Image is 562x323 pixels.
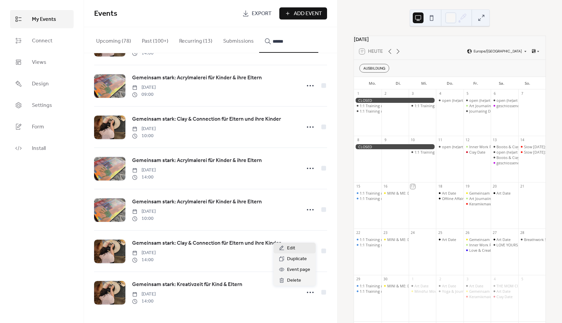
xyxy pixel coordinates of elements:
[474,50,522,53] span: Europe/[GEOGRAPHIC_DATA]
[32,145,46,153] span: Install
[438,138,443,143] div: 11
[464,289,491,294] div: Gemeinsam stark: Kreativzeit für Kind & Eltern
[491,294,518,299] div: Clay Date
[132,132,156,139] span: 10:00
[252,10,272,18] span: Export
[520,91,525,96] div: 7
[464,201,491,206] div: Keramikmalerei: Gestalte deinen Selbstliebe-Anker
[414,103,471,108] div: 1:1 Training mit [PERSON_NAME]
[469,150,485,155] div: Clay Date
[360,242,486,247] div: 1:1 Training mit [PERSON_NAME] (digital oder 5020 [GEOGRAPHIC_DATA])
[136,27,174,52] button: Past (100+)
[465,138,470,143] div: 12
[464,237,491,242] div: Gemeinsam stark: Kreativzeit für Kind & Eltern
[437,77,463,90] div: Do.
[360,103,416,108] div: 1:1 Training mit [PERSON_NAME]
[32,123,44,131] span: Form
[469,289,549,294] div: Gemeinsam stark: Kreativzeit für Kind & Eltern
[464,150,491,155] div: Clay Date
[354,242,381,247] div: 1:1 Training mit Caterina (digital oder 5020 Salzburg)
[383,231,388,235] div: 23
[491,144,518,149] div: Boobs & Clay: Female only special
[360,289,486,294] div: 1:1 Training mit [PERSON_NAME] (digital oder 5020 [GEOGRAPHIC_DATA])
[354,237,381,242] div: 1:1 Training mit Caterina (digital oder 5020 Salzburg)
[520,277,525,282] div: 5
[491,98,518,103] div: open (he)art café
[174,27,218,52] button: Recurring (13)
[383,138,388,143] div: 9
[436,196,463,201] div: Offline Affairs
[493,277,497,282] div: 4
[354,144,436,149] div: CLOSED
[360,191,486,196] div: 1:1 Training mit [PERSON_NAME] (digital oder 5020 [GEOGRAPHIC_DATA])
[10,139,74,157] a: Install
[132,291,156,298] span: [DATE]
[132,115,281,123] span: Gemeinsam stark: Clay & Connection für Eltern und ihre Kinder
[493,184,497,189] div: 20
[518,237,546,242] div: Breathwork Session und Acryl Painting Workshop
[488,77,514,90] div: Sa.
[410,277,415,282] div: 1
[463,77,489,90] div: Fr.
[354,196,381,201] div: 1:1 Training mit Caterina (digital oder 5020 Salzburg)
[132,298,156,305] span: 14:00
[359,64,389,73] div: AUSBILDUNG
[464,144,491,149] div: Inner Work Ritual: Innere Stimmen sichtbar machen
[514,77,540,90] div: So.
[491,160,518,165] div: geschlossene Gesellschaft - doors closed
[132,215,156,222] span: 10:00
[132,239,281,247] span: Gemeinsam stark: Clay & Connection für Eltern und ihre Kinder
[493,231,497,235] div: 27
[410,184,415,189] div: 17
[442,191,456,196] div: Art Date
[132,156,262,165] a: Gemeinsam stark: Acrylmalerei für Kinder & ihre Eltern
[132,74,262,82] a: Gemeinsam stark: Acrylmalerei für Kinder & ihre Eltern
[436,98,463,103] div: open (he)art café
[387,283,447,288] div: MINI & ME: Dein Moment mit Baby
[469,237,549,242] div: Gemeinsam stark: Kreativzeit für Kind & Eltern
[354,289,381,294] div: 1:1 Training mit Caterina (digital oder 5020 Salzburg)
[469,242,559,247] div: Inner Work Ritual: Innere Stimmen sichtbar machen
[32,80,49,88] span: Design
[32,37,52,45] span: Connect
[10,75,74,93] a: Design
[436,191,463,196] div: Art Date
[10,53,74,71] a: Views
[411,77,437,90] div: Mi.
[491,103,518,108] div: geschlossene Gesellschaft - doors closed
[464,196,491,201] div: Art Journaling Workshop
[414,150,471,155] div: 1:1 Training mit [PERSON_NAME]
[354,36,546,43] div: [DATE]
[442,289,512,294] div: Yoga & Journaling: She. Breathes. Writes.
[442,237,456,242] div: Art Date
[360,237,486,242] div: 1:1 Training mit [PERSON_NAME] (digital oder 5020 [GEOGRAPHIC_DATA])
[32,15,56,24] span: My Events
[360,196,486,201] div: 1:1 Training mit [PERSON_NAME] (digital oder 5020 [GEOGRAPHIC_DATA])
[132,174,156,181] span: 14:00
[464,283,491,288] div: Art Date
[469,191,549,196] div: Gemeinsam stark: Kreativzeit für Kind & Eltern
[356,277,361,282] div: 29
[91,27,136,52] button: Upcoming (78)
[496,294,513,299] div: Clay Date
[294,10,322,18] span: Add Event
[469,103,512,108] div: Art Journaling Workshop
[438,277,443,282] div: 2
[354,109,381,114] div: 1:1 Training mit Caterina
[409,283,436,288] div: Art Date
[356,184,361,189] div: 15
[132,167,156,174] span: [DATE]
[436,237,463,242] div: Art Date
[496,150,526,155] div: open (he)art café
[491,191,518,196] div: Art Date
[409,103,436,108] div: 1:1 Training mit Caterina
[356,231,361,235] div: 22
[469,144,559,149] div: Inner Work Ritual: Innere Stimmen sichtbar machen
[132,249,156,256] span: [DATE]
[132,115,281,124] a: Gemeinsam stark: Clay & Connection für Eltern und ihre Kinder
[383,91,388,96] div: 2
[496,289,511,294] div: Art Date
[287,266,310,274] span: Event page
[356,138,361,143] div: 8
